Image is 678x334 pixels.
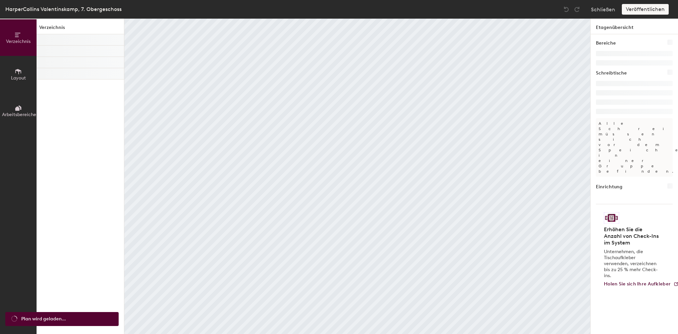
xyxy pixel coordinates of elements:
h1: Einrichtung [596,183,622,191]
h1: Schreibtische [596,70,627,77]
h4: Erhöhen Sie die Anzahl von Check-Ins im System [604,226,661,246]
span: Arbeitsbereiche [2,112,36,117]
img: Undo [563,6,570,13]
span: Layout [11,75,26,81]
span: Plan wird geladen... [21,315,66,323]
span: Verzeichnis [6,39,31,44]
p: Unternehmen, die Tischaufkleber verwenden, verzeichnen bis zu 25 % mehr Check-ins. [604,249,661,279]
h1: Verzeichnis [37,24,124,34]
p: Alle Schreibtische müssen sich vor dem Speichern in einer Gruppe befinden. [596,118,673,177]
div: HarperCollins Valentinskamp, 7. Obergeschoss [5,5,122,13]
h1: Bereiche [596,40,616,47]
button: Schließen [591,4,615,15]
img: Redo [574,6,580,13]
span: Holen Sie sich Ihre Aufkleber [604,281,671,287]
canvas: Map [124,19,590,334]
img: Aufkleber Logo [604,212,619,224]
h1: Etagenübersicht [591,19,678,34]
